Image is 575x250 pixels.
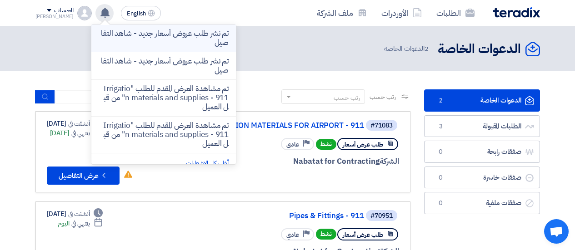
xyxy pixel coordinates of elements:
span: عادي [286,140,299,149]
div: Nabatat for Contracting [180,156,399,167]
span: طلب عرض أسعار [343,140,383,149]
a: الطلبات المقبولة3 [424,115,540,137]
div: اليوم [58,219,103,228]
span: ينتهي في [71,219,90,228]
img: profile_test.png [77,6,92,20]
span: رتب حسب [370,92,395,102]
span: 0 [435,199,446,208]
div: رتب حسب [334,93,360,103]
p: تم نشر طلب عروض أسعار جديد - شاهد التفاصيل [99,29,229,47]
span: 0 [435,147,446,157]
span: نشط [316,139,336,150]
img: Teradix logo [493,7,540,18]
span: أنشئت في [68,119,90,128]
div: [DATE] [47,209,103,219]
a: الأوردرات [374,2,429,24]
a: Open chat [544,219,569,244]
a: ملف الشركة [310,2,374,24]
p: تم مشاهدة العرض المقدم للطلب "Irrigation materials and supplies - 911" من قبل العميل [99,121,229,148]
span: الدعوات الخاصة [384,44,430,54]
span: English [127,10,146,17]
h2: الدعوات الخاصة [438,40,521,58]
p: تم مشاهدة العرض المقدم للطلب "Irrigation materials and supplies - 911" من قبل العميل [99,84,229,112]
div: الحساب [54,7,74,15]
span: 3 [435,122,446,131]
a: أظهر كل الاشعارات [186,158,229,168]
button: عرض التفاصيل [47,167,120,185]
div: [DATE] [47,119,103,128]
span: أنشئت في [68,209,90,219]
span: 0 [435,173,446,182]
div: [DATE] [50,128,103,138]
a: Pipes & Fittings - 911 [182,212,364,220]
span: طلب عرض أسعار [343,230,383,239]
p: تم نشر طلب عروض أسعار جديد - شاهد التفاصيل [99,57,229,75]
button: English [121,6,161,20]
a: صفقات خاسرة0 [424,167,540,189]
span: ينتهي في [71,128,90,138]
a: الطلبات [429,2,482,24]
span: 2 [435,96,446,105]
a: صفقات رابحة0 [424,141,540,163]
span: 2 [425,44,429,54]
input: ابحث بعنوان أو رقم الطلب [55,90,182,104]
a: الدعوات الخاصة2 [424,89,540,112]
span: عادي [286,230,299,239]
div: #71083 [370,123,393,129]
div: [PERSON_NAME] [35,14,74,19]
a: IRRIGATION MATERIALS FOR AIRPORT - 911 [182,122,364,130]
a: صفقات ملغية0 [424,192,540,214]
span: نشط [316,229,336,240]
span: الشركة [380,156,399,167]
div: #70951 [370,213,393,219]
